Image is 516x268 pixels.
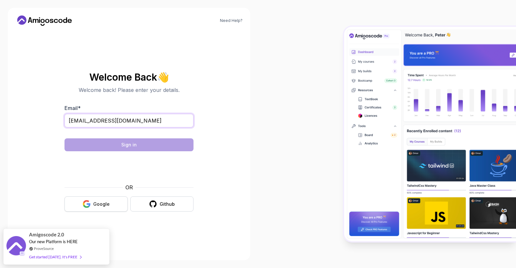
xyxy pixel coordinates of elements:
button: Sign in [64,138,193,151]
span: Our new Platform is HERE [29,239,78,244]
div: Google [93,201,110,207]
img: provesource social proof notification image [6,236,26,257]
span: 👋 [156,70,171,84]
label: Email * [64,105,81,111]
input: Enter your email [64,114,193,127]
div: Github [160,201,175,207]
p: OR [125,184,133,191]
div: Get started [DATE]. It's FREE [29,253,81,261]
a: ProveSource [34,246,54,251]
button: Github [130,196,193,212]
a: Need Help? [220,18,243,23]
h2: Welcome Back [64,72,193,82]
p: Welcome back! Please enter your details. [64,86,193,94]
div: Sign in [121,142,137,148]
button: Google [64,196,128,212]
iframe: Widget containing checkbox for hCaptcha security challenge [80,155,178,180]
span: Amigoscode 2.0 [29,231,64,238]
a: Home link [15,15,74,26]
